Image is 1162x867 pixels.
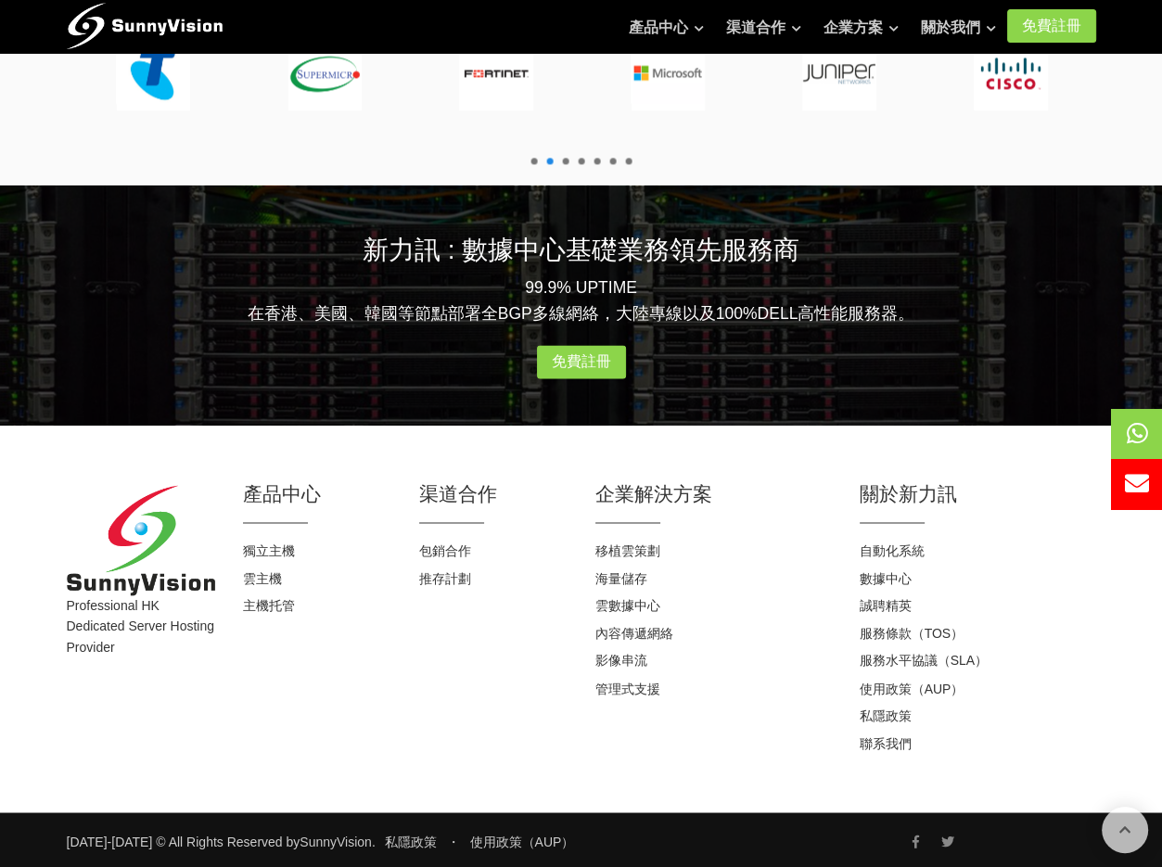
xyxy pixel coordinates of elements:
[860,480,1096,507] h2: 關於新力訊
[824,9,899,46] a: 企業方案
[116,36,190,110] img: telstra-150.png
[67,831,376,851] small: [DATE]-[DATE] © All Rights Reserved by .
[860,653,988,668] a: 服務水平協議（SLA）
[300,834,372,848] a: SunnyVision
[860,626,964,641] a: 服務條款（TOS）
[860,681,964,695] a: 使用政策（AUP）
[595,480,832,507] h2: 企業解決方案
[860,571,912,586] a: 數據中心
[243,598,295,613] a: 主機托管
[860,708,912,722] a: 私隱政策
[459,36,533,110] img: fortinet-150.png
[1007,9,1096,43] a: 免費註冊
[385,834,437,848] a: 私隱政策
[67,485,215,595] img: SunnyVision Limited
[595,571,647,586] a: 海量儲存
[243,543,295,558] a: 獨立主機
[419,480,568,507] h2: 渠道合作
[726,9,801,46] a: 渠道合作
[419,543,471,558] a: 包銷合作
[243,571,282,586] a: 雲主機
[629,9,704,46] a: 產品中心
[67,274,1096,326] p: 99.9% UPTIME 在香港、美國、韓國等節點部署全BGP多線網絡，大陸專線以及100%DELL高性能服務器。
[595,681,660,695] a: 管理式支援
[974,36,1048,110] img: cisco-150.png
[595,598,660,613] a: 雲數據中心
[595,543,660,558] a: 移植雲策劃
[860,598,912,613] a: 誠聘精英
[595,626,673,641] a: 內容傳遞網絡
[67,232,1096,268] h2: 新力訊 : 數據中心基礎業務領先服務商
[860,543,925,558] a: 自動化系統
[53,485,229,757] div: Professional HK Dedicated Server Hosting Provider
[243,480,391,507] h2: 產品中心
[447,834,460,848] span: ・
[470,834,575,848] a: 使用政策（AUP）
[419,571,471,586] a: 推存計劃
[921,9,996,46] a: 關於我們
[537,345,626,378] a: 免費註冊
[860,735,912,750] a: 聯系我們
[802,36,876,110] img: juniper-150.png
[631,36,705,110] img: microsoft-150.png
[595,653,647,668] a: 影像串流
[287,36,362,110] img: supermicro-150.png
